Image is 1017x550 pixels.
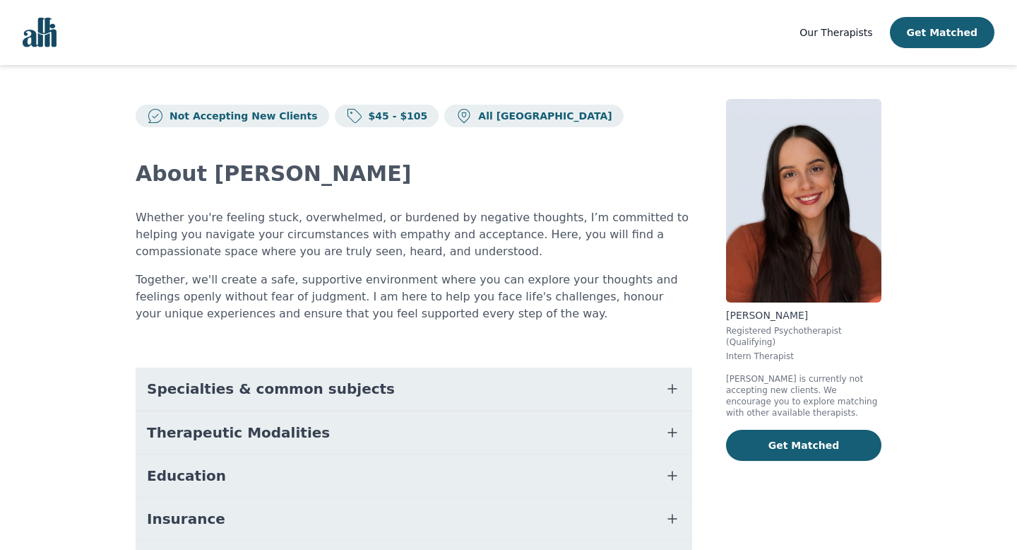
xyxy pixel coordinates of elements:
button: Get Matched [726,430,881,461]
button: Therapeutic Modalities [136,411,692,454]
span: Therapeutic Modalities [147,423,330,443]
img: alli logo [23,18,56,47]
span: Specialties & common subjects [147,379,395,399]
span: Insurance [147,509,225,529]
p: All [GEOGRAPHIC_DATA] [472,109,612,123]
p: [PERSON_NAME] [726,308,881,322]
span: Our Therapists [799,27,872,38]
p: Whether you're feeling stuck, overwhelmed, or burdened by negative thoughts, I’m committed to hel... [136,209,692,260]
span: Education [147,466,226,486]
button: Specialties & common subjects [136,368,692,410]
p: Registered Psychotherapist (Qualifying) [726,325,881,348]
h2: About [PERSON_NAME] [136,161,692,187]
button: Insurance [136,498,692,540]
button: Get Matched [890,17,994,48]
img: Laura_Grohovac [726,99,881,303]
p: Together, we'll create a safe, supportive environment where you can explore your thoughts and fee... [136,271,692,322]
button: Education [136,455,692,497]
p: $45 - $105 [363,109,428,123]
p: Not Accepting New Clients [164,109,318,123]
p: [PERSON_NAME] is currently not accepting new clients. We encourage you to explore matching with o... [726,373,881,419]
a: Our Therapists [799,24,872,41]
p: Intern Therapist [726,351,881,362]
